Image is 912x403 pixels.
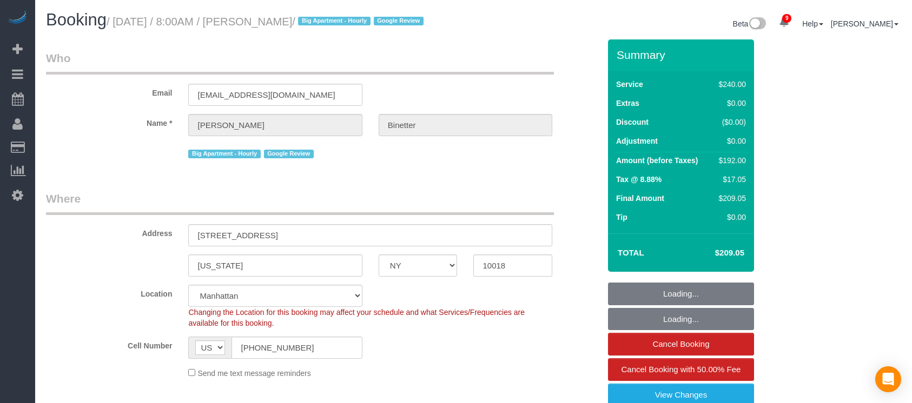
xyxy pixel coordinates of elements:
div: $0.00 [715,212,746,223]
h3: Summary [617,49,749,61]
input: Last Name [379,114,552,136]
span: Booking [46,10,107,29]
label: Adjustment [616,136,658,146]
a: 9 [774,11,795,35]
label: Amount (before Taxes) [616,155,698,166]
a: Cancel Booking [608,333,754,355]
span: Changing the Location for this booking may affect your schedule and what Services/Frequencies are... [188,308,525,327]
div: $17.05 [715,174,746,185]
div: $0.00 [715,136,746,146]
span: Big Apartment - Hourly [298,17,370,25]
strong: Total [618,248,644,257]
label: Location [38,285,180,299]
label: Discount [616,117,649,127]
a: Help [802,19,823,28]
label: Extras [616,98,639,109]
div: Open Intercom Messenger [875,366,901,392]
span: Big Apartment - Hourly [188,150,260,158]
span: 9 [782,14,791,23]
small: / [DATE] / 8:00AM / [PERSON_NAME] [107,16,427,28]
label: Service [616,79,643,90]
span: Google Review [374,17,424,25]
h4: $209.05 [683,248,744,258]
div: $209.05 [715,193,746,204]
input: Email [188,84,362,106]
label: Cell Number [38,337,180,351]
label: Address [38,224,180,239]
img: New interface [748,17,766,31]
label: Email [38,84,180,98]
div: $240.00 [715,79,746,90]
div: $192.00 [715,155,746,166]
div: $0.00 [715,98,746,109]
div: ($0.00) [715,117,746,127]
input: Cell Number [232,337,362,359]
span: / [292,16,426,28]
label: Tax @ 8.88% [616,174,662,185]
legend: Who [46,50,554,75]
input: City [188,254,362,277]
label: Name * [38,114,180,129]
label: Tip [616,212,627,223]
input: First Name [188,114,362,136]
a: [PERSON_NAME] [831,19,898,28]
input: Zip Code [473,254,552,277]
img: Automaid Logo [6,11,28,26]
span: Send me text message reminders [197,369,310,378]
label: Final Amount [616,193,664,204]
a: Beta [733,19,766,28]
span: Cancel Booking with 50.00% Fee [622,365,741,374]
a: Cancel Booking with 50.00% Fee [608,358,754,381]
legend: Where [46,191,554,215]
span: Google Review [264,150,314,158]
